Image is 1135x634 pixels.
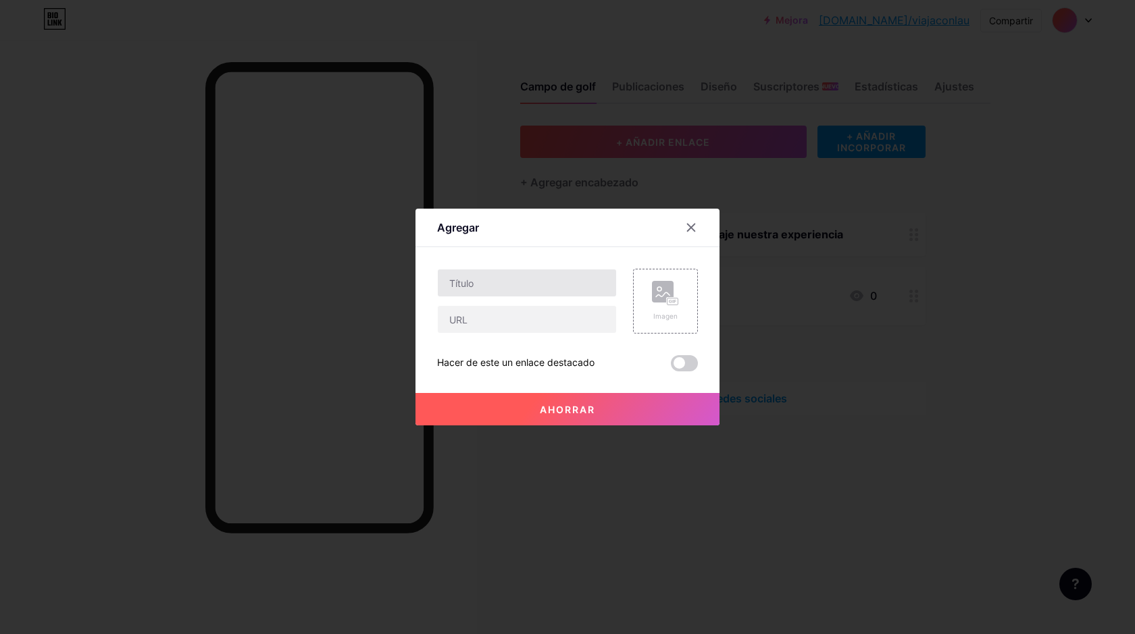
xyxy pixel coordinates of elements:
font: Agregar [437,221,479,234]
input: Título [438,269,616,296]
button: Ahorrar [415,393,720,425]
font: Imagen [653,312,678,320]
input: URL [438,306,616,333]
font: Ahorrar [540,404,595,415]
font: Hacer de este un enlace destacado [437,356,595,368]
